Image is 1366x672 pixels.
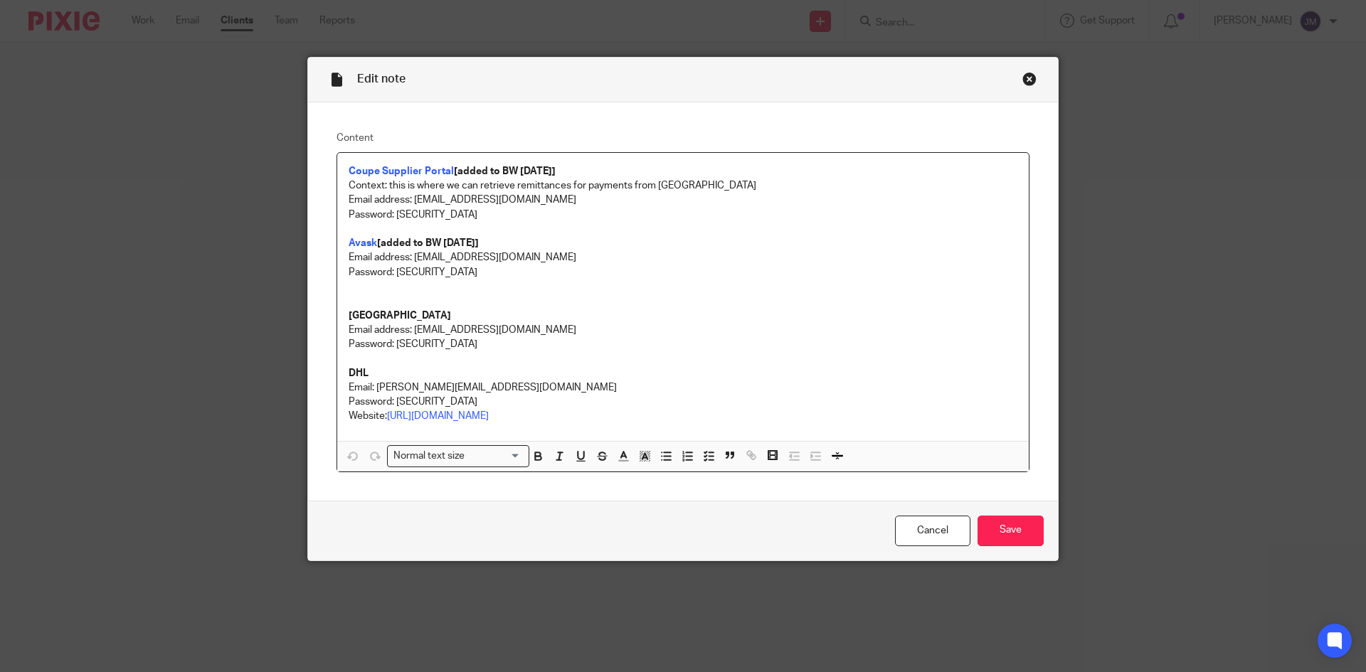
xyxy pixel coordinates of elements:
p: Password: [SECURITY_DATA] [349,208,1017,222]
p: Password: [SECURITY_DATA] [349,265,1017,279]
a: [URL][DOMAIN_NAME] [387,411,489,421]
strong: [added to BW [DATE]] [454,166,556,176]
p: Website: [349,409,1017,423]
a: Coupe Supplier Portal [349,166,454,176]
label: Content [337,131,1029,145]
a: Cancel [895,516,970,546]
span: Normal text size [391,449,468,464]
p: Email address: [EMAIL_ADDRESS][DOMAIN_NAME] [349,250,1017,265]
strong: [added to BW [DATE]] [377,238,479,248]
p: Email address: [EMAIL_ADDRESS][DOMAIN_NAME] [349,193,1017,207]
p: Email: [PERSON_NAME][EMAIL_ADDRESS][DOMAIN_NAME] [349,380,1017,395]
div: Search for option [387,445,529,467]
a: Avask [349,238,377,248]
p: Password: [SECURITY_DATA] [349,337,1017,351]
input: Save [978,516,1044,546]
strong: [GEOGRAPHIC_DATA] [349,311,451,321]
strong: DHL [349,368,369,378]
div: Close this dialog window [1022,72,1037,86]
p: Email address: [EMAIL_ADDRESS][DOMAIN_NAME] [349,323,1017,337]
p: Context: this is where we can retrieve remittances for payments from [GEOGRAPHIC_DATA] [349,178,1017,193]
span: Edit note [357,73,406,85]
p: Password: [SECURITY_DATA] [349,395,1017,409]
input: Search for option [470,449,521,464]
